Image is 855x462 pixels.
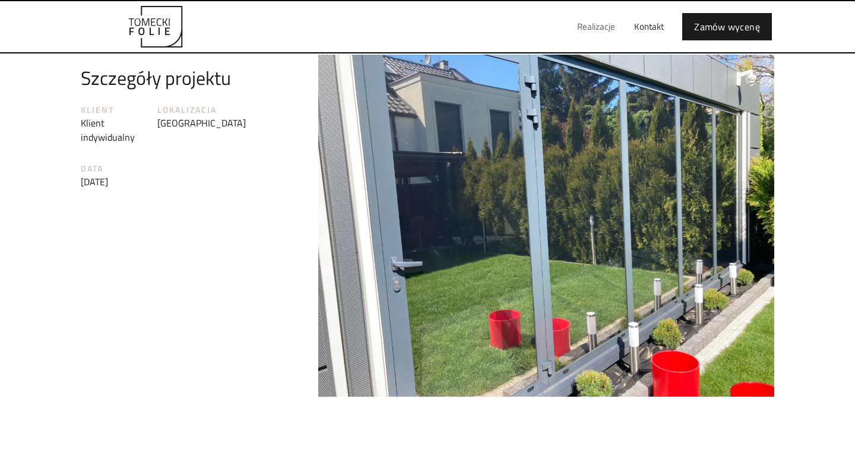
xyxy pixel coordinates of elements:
a: Kontakt [625,8,673,46]
div: [GEOGRAPHIC_DATA] [157,116,291,130]
a: Realizacje [568,8,625,46]
div: Lokalizacja [157,104,291,116]
div: Klient indywidualny [81,116,148,144]
div: Data [81,163,148,175]
div: [DATE] [81,175,148,189]
div: Klient [81,104,148,116]
a: Zamów wycenę [682,13,772,40]
h3: Szczegóły projektu [81,67,291,89]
